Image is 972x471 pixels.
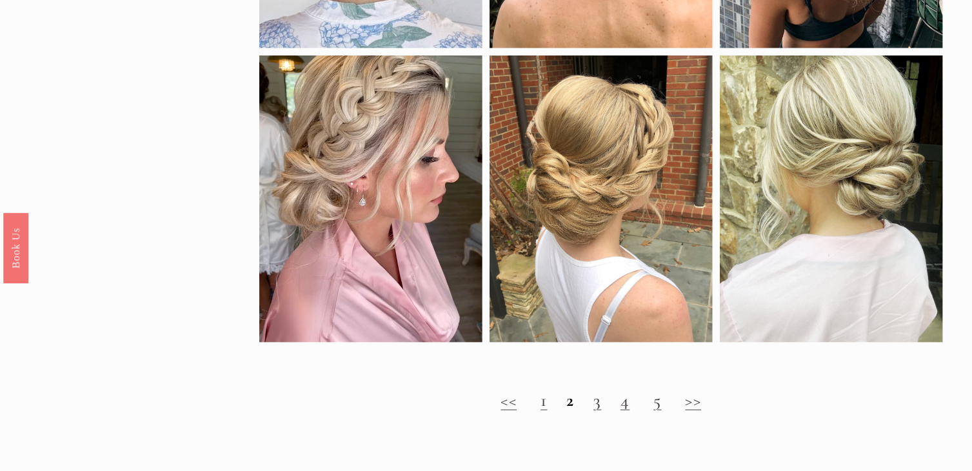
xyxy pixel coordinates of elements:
a: 5 [653,389,661,411]
a: >> [686,389,702,411]
a: 3 [593,389,601,411]
a: 4 [620,389,630,411]
a: Book Us [3,213,28,283]
a: << [501,389,517,411]
a: 1 [541,389,547,411]
strong: 2 [566,389,574,411]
